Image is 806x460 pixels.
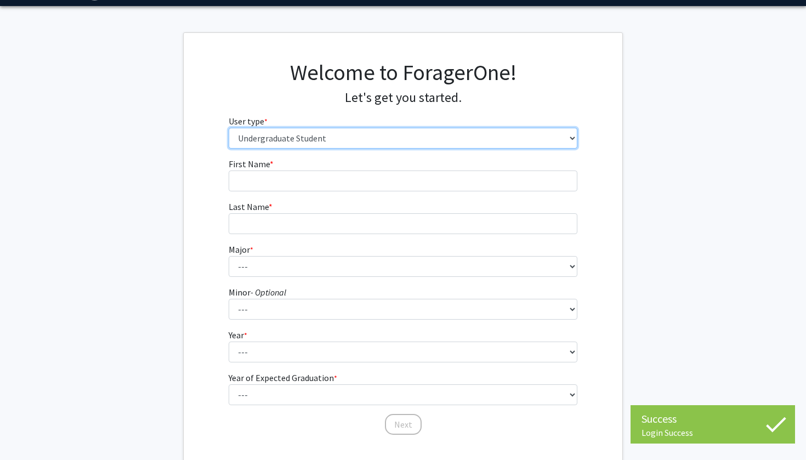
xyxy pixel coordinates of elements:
label: Major [229,243,253,256]
i: - Optional [251,287,286,298]
iframe: Chat [8,411,47,452]
label: Year [229,328,247,342]
h1: Welcome to ForagerOne! [229,59,578,86]
div: Success [642,411,784,427]
label: Minor [229,286,286,299]
h4: Let's get you started. [229,90,578,106]
span: First Name [229,158,270,169]
label: User type [229,115,268,128]
span: Last Name [229,201,269,212]
button: Next [385,414,422,435]
div: Login Success [642,427,784,438]
label: Year of Expected Graduation [229,371,337,384]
